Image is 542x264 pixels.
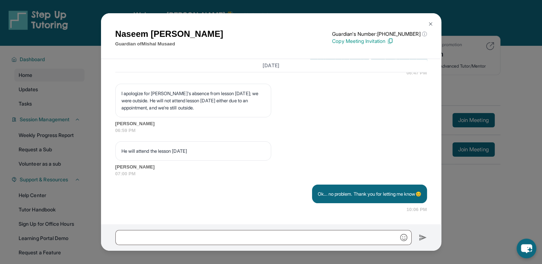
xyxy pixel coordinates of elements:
[428,21,433,27] img: Close Icon
[115,163,427,171] span: [PERSON_NAME]
[332,30,427,38] p: Guardian's Number: [PHONE_NUMBER]
[332,38,427,45] p: Copy Meeting Invitation
[115,170,427,177] span: 07:00 PM
[121,90,265,111] p: I apologize for [PERSON_NAME]'s absence from lesson [DATE]; we were outside. He will not attend l...
[517,239,536,258] button: chat-button
[419,233,427,242] img: Send icon
[400,234,407,241] img: Emoji
[115,127,427,134] span: 06:59 PM
[115,40,224,48] p: Guardian of Mishal Musaed
[115,62,427,69] h3: [DATE]
[387,38,393,44] img: Copy Icon
[407,69,427,77] span: 06:47 PM
[407,206,427,213] span: 10:06 PM
[121,147,265,155] p: He will attend the lesson [DATE]
[318,190,421,197] p: Ok... no problem. Thank you for letting me know😊
[115,28,224,40] h1: Naseem [PERSON_NAME]
[422,30,427,38] span: ⓘ
[115,120,427,127] span: [PERSON_NAME]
